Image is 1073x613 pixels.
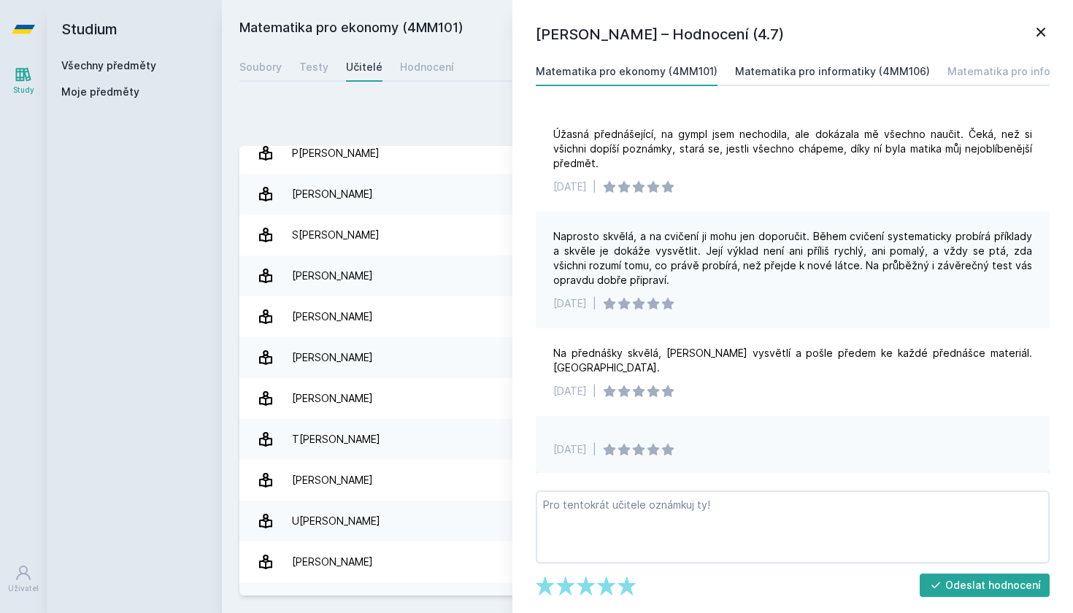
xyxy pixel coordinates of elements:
a: [PERSON_NAME] 38 hodnocení 4.7 [239,460,1055,501]
a: S[PERSON_NAME] 8 hodnocení 3.4 [239,215,1055,255]
div: Na přednášky skvělá, [PERSON_NAME] vysvětlí a pošle předem ke každé přednášce materiál. [GEOGRAPH... [553,346,1032,375]
a: [PERSON_NAME] 9 hodnocení 5.0 [239,378,1055,419]
div: Hodnocení [400,60,454,74]
div: P[PERSON_NAME] [292,139,380,168]
div: Úžasná přednášející, na gympl jsem nechodila, ale dokázala mě všechno naučit. Čeká, než si všichn... [553,127,1032,171]
h2: Matematika pro ekonomy (4MM101) [239,18,892,41]
div: [DATE] [553,442,587,457]
div: [DATE] [553,296,587,311]
div: Učitelé [346,60,382,74]
div: [PERSON_NAME] [292,261,373,290]
a: Testy [299,53,328,82]
div: [DATE] [553,180,587,194]
a: Soubory [239,53,282,82]
div: [PERSON_NAME] [292,180,373,209]
div: [PERSON_NAME] [292,466,373,495]
div: | [593,384,596,398]
div: [DATE] [553,384,587,398]
a: Study [3,58,44,103]
div: Testy [299,60,328,74]
a: P[PERSON_NAME] 8 hodnocení 4.3 [239,133,1055,174]
div: Study [13,85,34,96]
a: T[PERSON_NAME] 8 hodnocení 2.8 [239,419,1055,460]
div: [PERSON_NAME] [292,343,373,372]
a: U[PERSON_NAME] 10 hodnocení 4.4 [239,501,1055,541]
div: | [593,296,596,311]
a: [PERSON_NAME] 70 hodnocení 4.7 [239,255,1055,296]
div: | [593,180,596,194]
a: Uživatel [3,557,44,601]
a: [PERSON_NAME] 14 hodnocení 5.0 [239,174,1055,215]
a: Hodnocení [400,53,454,82]
div: Uživatel [8,583,39,594]
div: T[PERSON_NAME] [292,425,380,454]
div: U[PERSON_NAME] [292,506,380,536]
a: Učitelé [346,53,382,82]
a: Všechny předměty [61,59,156,72]
div: [PERSON_NAME] [292,384,373,413]
div: Soubory [239,60,282,74]
a: [PERSON_NAME] 1 hodnocení 5.0 [239,541,1055,582]
div: S[PERSON_NAME] [292,220,380,250]
div: Naprosto skvělá, a na cvičení ji mohu jen doporučit. Během cvičení systematicky probírá příklady ... [553,229,1032,288]
a: [PERSON_NAME] 4 hodnocení 4.3 [239,337,1055,378]
button: Odeslat hodnocení [920,574,1050,597]
a: [PERSON_NAME] 4 hodnocení 5.0 [239,296,1055,337]
span: Moje předměty [61,85,139,99]
div: [PERSON_NAME] [292,547,373,577]
div: [PERSON_NAME] [292,302,373,331]
div: | [593,442,596,457]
